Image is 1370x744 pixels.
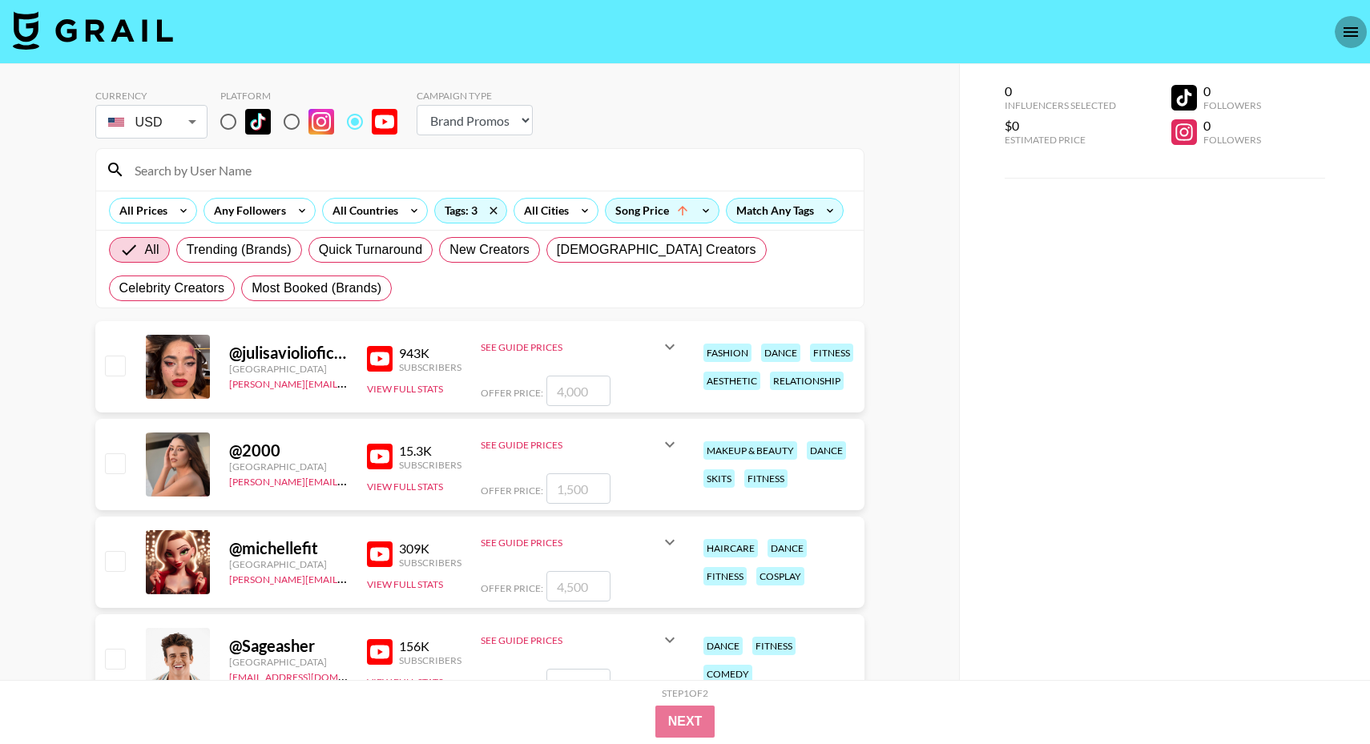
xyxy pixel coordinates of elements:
div: Subscribers [399,654,461,666]
span: All [145,240,159,259]
img: Grail Talent [13,11,173,50]
div: Tags: 3 [435,199,506,223]
input: Search by User Name [125,157,854,183]
div: Match Any Tags [727,199,843,223]
button: View Full Stats [367,578,443,590]
div: Subscribers [399,459,461,471]
div: See Guide Prices [481,634,660,646]
div: 156K [399,638,461,654]
img: YouTube [372,109,397,135]
div: Estimated Price [1005,134,1116,146]
div: Subscribers [399,557,461,569]
button: open drawer [1335,16,1367,48]
img: YouTube [367,639,393,665]
button: Next [655,706,715,738]
span: Celebrity Creators [119,279,225,298]
span: [DEMOGRAPHIC_DATA] Creators [557,240,756,259]
span: Most Booked (Brands) [252,279,381,298]
div: aesthetic [703,372,760,390]
div: cosplay [756,567,804,585]
div: Subscribers [399,361,461,373]
div: All Countries [323,199,401,223]
div: $0 [1005,118,1116,134]
div: 0 [1203,118,1261,134]
img: YouTube [367,346,393,372]
div: dance [807,441,846,460]
span: Offer Price: [481,387,543,399]
div: relationship [770,372,844,390]
div: [GEOGRAPHIC_DATA] [229,363,348,375]
div: Currency [95,90,208,102]
div: makeup & beauty [703,441,797,460]
div: @ julisaviolioficial [229,343,348,363]
img: Instagram [308,109,334,135]
div: @ Sageasher [229,636,348,656]
input: 1,500 [546,473,610,504]
input: 4,500 [546,571,610,601]
div: fitness [752,637,796,655]
span: Quick Turnaround [319,240,423,259]
div: fitness [703,567,747,585]
div: comedy [703,665,752,683]
a: [PERSON_NAME][EMAIL_ADDRESS][DOMAIN_NAME] [229,570,466,585]
div: dance [703,637,743,655]
div: Followers [1203,99,1261,111]
div: @ 2000 [229,440,348,460]
div: Influencers Selected [1005,99,1116,111]
div: Platform [220,90,410,102]
a: [PERSON_NAME][EMAIL_ADDRESS][DOMAIN_NAME] [229,375,466,390]
span: Offer Price: [481,485,543,497]
div: fashion [703,344,751,362]
div: See Guide Prices [481,537,660,549]
a: [EMAIL_ADDRESS][DOMAIN_NAME] [229,668,390,683]
div: All Prices [110,199,171,223]
div: haircare [703,539,758,557]
div: [GEOGRAPHIC_DATA] [229,460,348,473]
div: See Guide Prices [481,523,679,561]
img: YouTube [367,541,393,567]
div: skits [703,469,735,488]
div: Followers [1203,134,1261,146]
div: dance [761,344,800,362]
span: Offer Price: [481,582,543,594]
button: View Full Stats [367,676,443,688]
div: See Guide Prices [481,341,660,353]
div: @ michellefit [229,538,348,558]
input: 4,000 [546,376,610,406]
div: fitness [744,469,788,488]
div: [GEOGRAPHIC_DATA] [229,656,348,668]
input: 5,500 [546,669,610,699]
img: TikTok [245,109,271,135]
div: All Cities [514,199,572,223]
div: dance [768,539,807,557]
div: See Guide Prices [481,439,660,451]
div: See Guide Prices [481,425,679,464]
img: YouTube [367,444,393,469]
div: 943K [399,345,461,361]
div: Campaign Type [417,90,533,102]
span: Trending (Brands) [187,240,292,259]
span: New Creators [449,240,530,259]
div: See Guide Prices [481,621,679,659]
div: See Guide Prices [481,328,679,366]
div: Step 1 of 2 [662,687,708,699]
button: View Full Stats [367,383,443,395]
div: 309K [399,541,461,557]
div: 15.3K [399,443,461,459]
button: View Full Stats [367,481,443,493]
div: 0 [1203,83,1261,99]
div: Any Followers [204,199,289,223]
div: 0 [1005,83,1116,99]
a: [PERSON_NAME][EMAIL_ADDRESS][DOMAIN_NAME] [229,473,466,488]
div: fitness [810,344,853,362]
div: Song Price [606,199,719,223]
div: [GEOGRAPHIC_DATA] [229,558,348,570]
div: USD [99,108,204,136]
